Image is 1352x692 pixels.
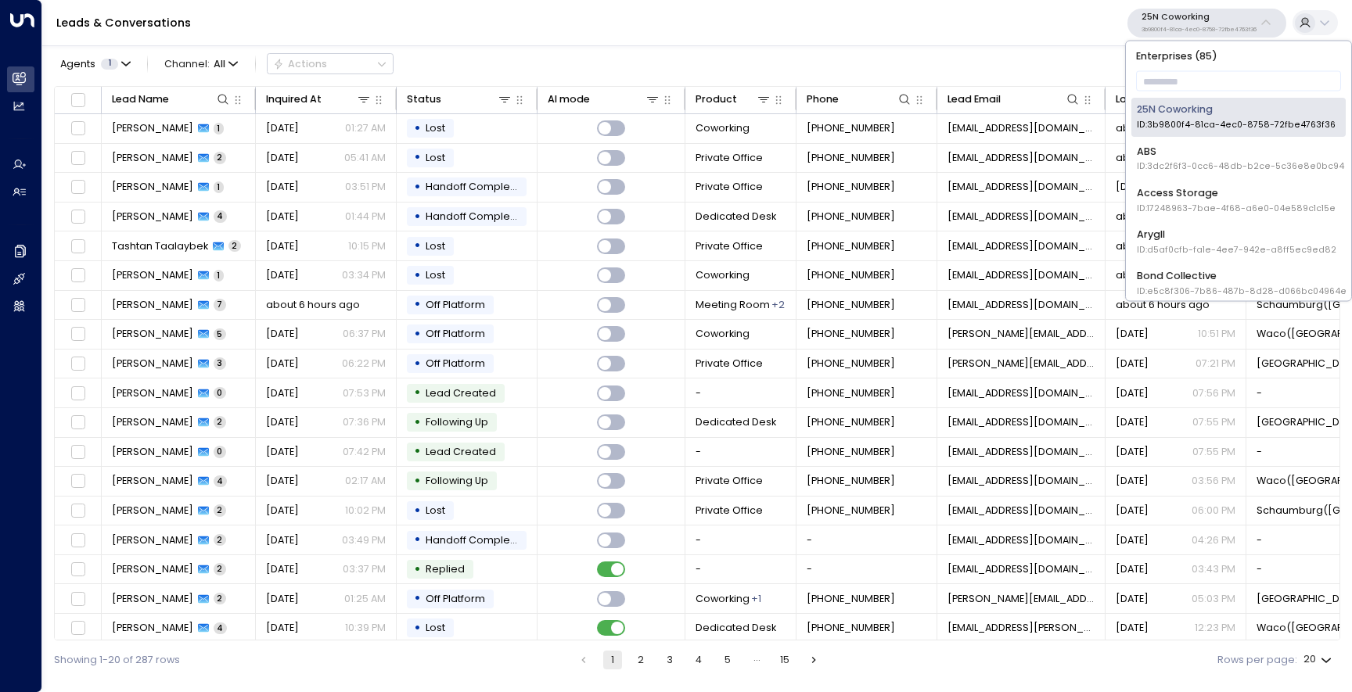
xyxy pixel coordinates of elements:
[426,533,527,547] span: Handoff Completed
[426,562,465,575] span: Replied
[214,534,226,546] span: 2
[689,651,708,669] button: Go to page 4
[696,180,763,194] span: Private Office
[1137,227,1336,256] div: Arygll
[696,327,750,341] span: Coworking
[1303,649,1335,670] div: 20
[685,555,796,584] td: -
[414,381,421,405] div: •
[112,415,193,429] span: Jacob Zwiezen
[426,210,527,223] span: Handoff Completed
[112,151,193,165] span: Kalyan Akkasani
[1137,160,1344,173] span: ID: 3dc2f6f3-0cc6-48db-b2ce-5c36e8e0bc94
[112,121,193,135] span: Abdullah Al-Syed
[947,592,1095,606] span: gabis@slhaccounting.com
[112,504,193,518] span: Kevin Ignacio
[775,651,794,669] button: Go to page 15
[1116,298,1210,312] span: about 6 hours ago
[266,357,299,371] span: Aug 21, 2025
[696,91,772,108] div: Product
[69,443,87,461] span: Toggle select row
[214,270,224,281] span: 1
[112,239,208,253] span: Tashtan Taalaybek
[1192,445,1235,459] p: 07:55 PM
[69,149,87,167] span: Toggle select row
[1137,119,1336,131] span: ID: 3b9800f4-81ca-4ec0-8758-72fbe4763f36
[345,474,386,488] p: 02:17 AM
[1257,592,1350,606] span: Frisco(TX)
[696,592,750,606] span: Coworking
[112,298,193,312] span: James Macchitelli
[266,562,299,576] span: Aug 21, 2025
[214,357,226,369] span: 3
[214,416,226,428] span: 2
[1257,474,1350,488] span: Waco(TX)
[1116,151,1210,165] span: about 5 hours ago
[1192,592,1235,606] p: 05:03 PM
[947,621,1095,635] span: markg.martinez@gmail.com
[426,621,445,634] span: Lost
[414,439,421,464] div: •
[947,210,1095,224] span: h1994nt@gmail.com
[414,616,421,640] div: •
[804,651,823,669] button: Go to next page
[1192,474,1235,488] p: 03:56 PM
[1137,285,1347,297] span: ID: e5c8f306-7b86-487b-8d28-d066bc04964e
[696,210,776,224] span: Dedicated Desk
[1127,9,1286,38] button: 25N Coworking3b9800f4-81ca-4ec0-8758-72fbe4763f36
[214,387,226,399] span: 0
[947,504,1095,518] span: kev.ignacio95@gmail.com
[69,91,87,109] span: Toggle select all
[266,91,322,108] div: Inquired At
[696,415,776,429] span: Dedicated Desk
[1198,327,1235,341] p: 10:51 PM
[685,378,796,407] td: -
[414,469,421,493] div: •
[1137,202,1336,214] span: ID: 17248963-7bae-4f68-a6e0-04e589c1c15e
[69,237,87,255] span: Toggle select row
[696,91,737,108] div: Product
[426,474,488,487] span: Following Up
[69,502,87,520] span: Toggle select row
[807,357,895,371] span: +19542325785
[266,504,299,518] span: Jul 23, 2025
[751,592,761,606] div: Private Office
[1116,239,1210,253] span: about 5 hours ago
[112,474,193,488] span: Roxane Kazerooni
[1116,91,1222,108] div: Last Interacted
[266,415,299,429] span: Aug 21, 2025
[414,528,421,552] div: •
[266,621,299,635] span: Aug 18, 2025
[1137,102,1336,131] div: 25N Coworking
[807,210,895,224] span: +12542645144
[1192,386,1235,400] p: 07:56 PM
[426,268,445,281] span: Lost
[112,445,193,459] span: Jacob Zwiezen
[426,121,445,134] span: Lost
[345,210,386,224] p: 01:44 PM
[1116,445,1149,459] span: Aug 22, 2025
[426,239,445,253] span: Lost
[807,592,895,606] span: +15125083221
[1257,357,1350,371] span: Frisco(TX)
[947,327,1095,341] span: tobie@nextgen-media.net
[69,208,87,226] span: Toggle select row
[1137,144,1344,173] div: ABS
[696,474,763,488] span: Private Office
[266,474,299,488] span: Aug 13, 2025
[407,91,513,108] div: Status
[426,415,488,428] span: Following Up
[1116,504,1149,518] span: Aug 21, 2025
[947,445,1095,459] span: jacobtzwiezen@outlook.com
[1116,592,1149,606] span: Aug 20, 2025
[345,621,386,635] p: 10:39 PM
[228,240,241,252] span: 2
[1195,621,1235,635] p: 12:23 PM
[343,327,386,341] p: 06:37 PM
[696,298,770,312] span: Meeting Room
[343,445,386,459] p: 07:42 PM
[426,445,496,458] span: Lead Created
[214,593,226,604] span: 2
[69,267,87,285] span: Toggle select row
[947,562,1095,576] span: hello@getuniti.com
